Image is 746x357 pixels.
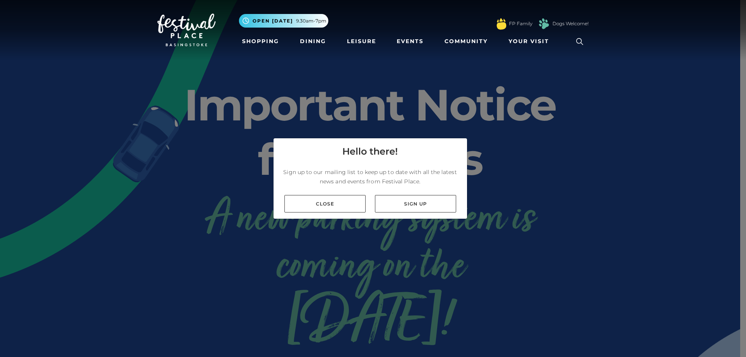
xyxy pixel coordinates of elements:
span: 9.30am-7pm [296,17,326,24]
p: Sign up to our mailing list to keep up to date with all the latest news and events from Festival ... [280,167,461,186]
h4: Hello there! [342,145,398,158]
a: Leisure [344,34,379,49]
a: Community [441,34,491,49]
a: Events [394,34,427,49]
a: Dining [297,34,329,49]
a: Your Visit [505,34,556,49]
button: Open [DATE] 9.30am-7pm [239,14,328,28]
a: Shopping [239,34,282,49]
a: Dogs Welcome! [553,20,589,27]
span: Open [DATE] [253,17,293,24]
a: Close [284,195,366,212]
img: Festival Place Logo [157,14,216,46]
a: FP Family [509,20,532,27]
span: Your Visit [509,37,549,45]
a: Sign up [375,195,456,212]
